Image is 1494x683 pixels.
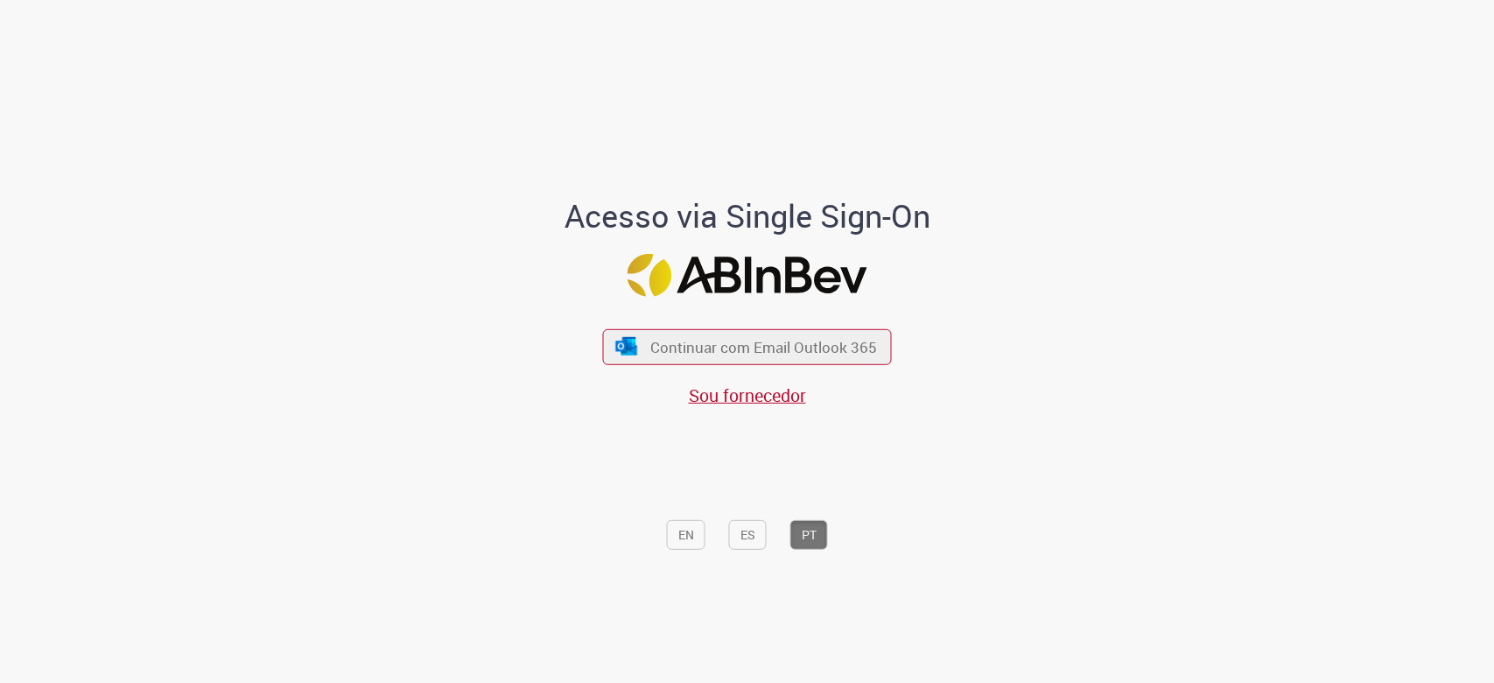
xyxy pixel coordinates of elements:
a: Sou fornecedor [689,384,806,407]
span: Continuar com Email Outlook 365 [650,337,877,357]
button: EN [667,520,705,550]
button: PT [790,520,828,550]
button: ícone Azure/Microsoft 360 Continuar com Email Outlook 365 [603,329,892,365]
img: Logo ABInBev [628,254,867,297]
button: ES [729,520,767,550]
img: ícone Azure/Microsoft 360 [614,337,638,356]
h1: Acesso via Single Sign-On [504,198,990,233]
